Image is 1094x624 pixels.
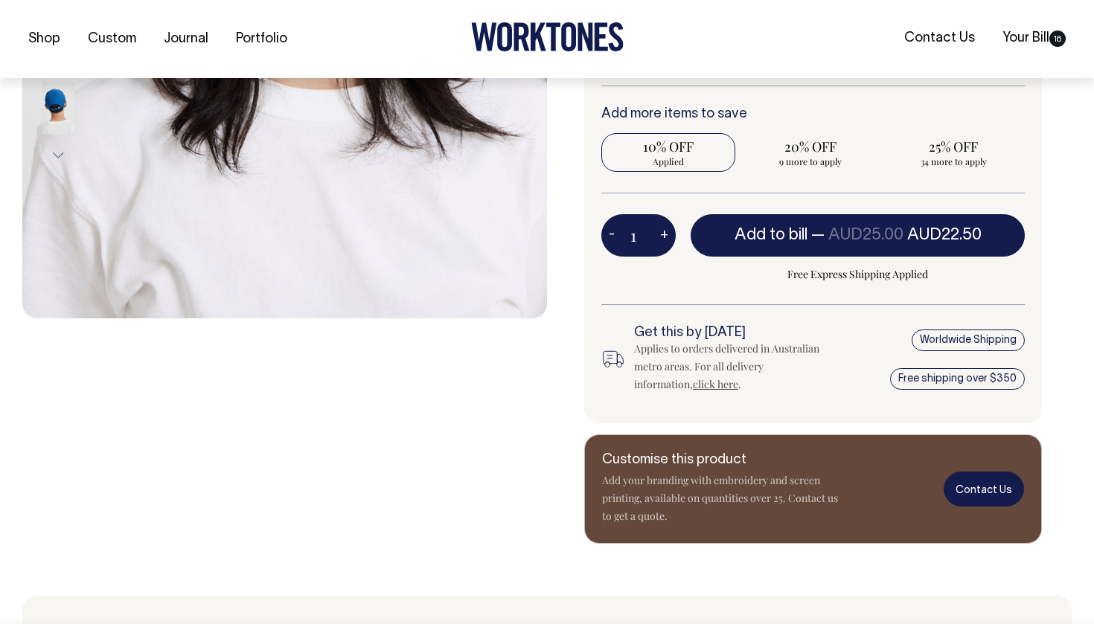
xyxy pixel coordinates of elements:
a: Contact Us [944,472,1024,506]
input: 20% OFF 9 more to apply [744,133,878,172]
a: Your Bill16 [997,26,1072,51]
button: + [653,221,676,251]
h6: Get this by [DATE] [634,326,832,341]
button: Add to bill —AUD25.00AUD22.50 [691,214,1025,256]
input: 10% OFF Applied [601,133,735,172]
h6: Add more items to save [601,107,1025,122]
button: - [601,221,622,251]
span: 16 [1049,30,1066,47]
span: Free Express Shipping Applied [691,266,1025,283]
input: 25% OFF 34 more to apply [886,133,1020,172]
h6: Customise this product [602,453,840,468]
span: AUD22.50 [907,228,982,242]
p: Add your branding with embroidery and screen printing, available on quantities over 25. Contact u... [602,472,840,525]
a: Portfolio [230,27,293,51]
a: Custom [82,27,142,51]
span: 25% OFF [894,138,1013,155]
a: Shop [22,27,66,51]
a: click here [693,377,738,391]
span: AUD25.00 [828,228,903,242]
span: — [811,228,982,242]
a: Contact Us [898,26,981,51]
span: 34 more to apply [894,155,1013,167]
span: Applied [609,155,728,167]
span: Add to bill [735,228,807,242]
button: Next [47,139,69,173]
div: Applies to orders delivered in Australian metro areas. For all delivery information, . [634,340,832,393]
span: 9 more to apply [752,155,871,167]
span: 20% OFF [752,138,871,155]
a: Journal [158,27,214,51]
span: 10% OFF [609,138,728,155]
img: worker-blue [42,83,75,135]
